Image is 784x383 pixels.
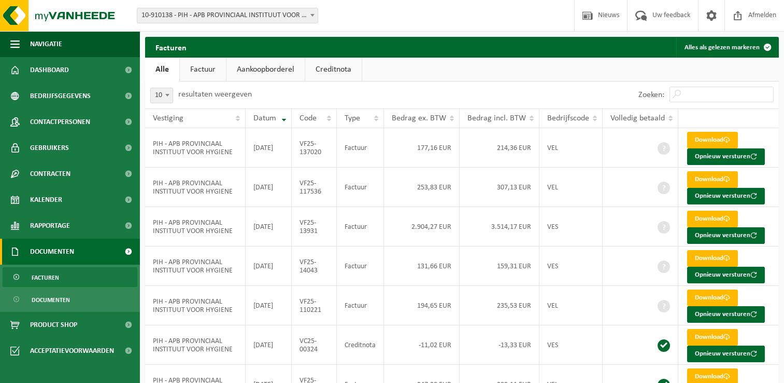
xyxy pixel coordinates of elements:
td: PIH - APB PROVINCIAAL INSTITUUT VOOR HYGIENE [145,325,246,365]
a: Factuur [180,58,226,81]
span: 10-910138 - PIH - APB PROVINCIAAL INSTITUUT VOOR HYGIENE - ANTWERPEN [137,8,318,23]
td: [DATE] [246,207,292,247]
td: VF25-14043 [292,247,337,286]
td: Creditnota [337,325,384,365]
a: Download [687,171,738,188]
td: 194,65 EUR [384,286,460,325]
a: Documenten [3,290,137,309]
a: Download [687,250,738,267]
td: PIH - APB PROVINCIAAL INSTITUUT VOOR HYGIENE [145,168,246,207]
button: Opnieuw versturen [687,267,765,283]
h2: Facturen [145,37,197,57]
span: Vestiging [153,114,183,122]
td: VEL [539,168,603,207]
span: 10 [150,88,173,103]
td: VES [539,247,603,286]
td: VEL [539,286,603,325]
span: Product Shop [30,312,77,338]
a: Download [687,132,738,148]
span: Rapportage [30,213,70,239]
label: resultaten weergeven [178,90,252,99]
td: Factuur [337,168,384,207]
td: VES [539,325,603,365]
td: PIH - APB PROVINCIAAL INSTITUUT VOOR HYGIENE [145,207,246,247]
td: VES [539,207,603,247]
span: Dashboard [30,57,69,83]
td: VF25-137020 [292,128,337,168]
span: Documenten [32,290,70,310]
td: Factuur [337,247,384,286]
td: Factuur [337,207,384,247]
td: 2.904,27 EUR [384,207,460,247]
a: Download [687,211,738,227]
button: Opnieuw versturen [687,188,765,204]
td: Factuur [337,128,384,168]
td: [DATE] [246,325,292,365]
td: -13,33 EUR [460,325,539,365]
span: Acceptatievoorwaarden [30,338,114,364]
td: 159,31 EUR [460,247,539,286]
span: Bedrijfsgegevens [30,83,91,109]
iframe: chat widget [5,360,173,383]
a: Creditnota [305,58,362,81]
span: Documenten [30,239,74,265]
td: 3.514,17 EUR [460,207,539,247]
td: 235,53 EUR [460,286,539,325]
span: Contracten [30,161,70,187]
a: Aankoopborderel [226,58,305,81]
a: Download [687,290,738,306]
td: VF25-110221 [292,286,337,325]
button: Opnieuw versturen [687,148,765,165]
td: 214,36 EUR [460,128,539,168]
button: Opnieuw versturen [687,306,765,323]
span: Volledig betaald [610,114,665,122]
span: 10 [151,88,173,103]
td: VEL [539,128,603,168]
a: Alle [145,58,179,81]
span: Bedrag incl. BTW [467,114,526,122]
td: [DATE] [246,128,292,168]
span: Bedrijfscode [547,114,589,122]
td: PIH - APB PROVINCIAAL INSTITUUT VOOR HYGIENE [145,128,246,168]
td: 253,83 EUR [384,168,460,207]
td: PIH - APB PROVINCIAAL INSTITUUT VOOR HYGIENE [145,247,246,286]
td: 177,16 EUR [384,128,460,168]
td: PIH - APB PROVINCIAAL INSTITUUT VOOR HYGIENE [145,286,246,325]
td: -11,02 EUR [384,325,460,365]
td: [DATE] [246,286,292,325]
td: 307,13 EUR [460,168,539,207]
span: Contactpersonen [30,109,90,135]
a: Facturen [3,267,137,287]
td: [DATE] [246,168,292,207]
label: Zoeken: [638,91,664,99]
td: [DATE] [246,247,292,286]
td: VF25-13931 [292,207,337,247]
span: Type [345,114,360,122]
td: VC25-00324 [292,325,337,365]
a: Download [687,329,738,346]
span: Facturen [32,268,59,288]
button: Alles als gelezen markeren [676,37,778,58]
span: Code [300,114,317,122]
td: 131,66 EUR [384,247,460,286]
td: VF25-117536 [292,168,337,207]
button: Opnieuw versturen [687,346,765,362]
span: Kalender [30,187,62,213]
span: Gebruikers [30,135,69,161]
span: Navigatie [30,31,62,57]
span: Datum [253,114,276,122]
span: Bedrag ex. BTW [392,114,446,122]
button: Opnieuw versturen [687,227,765,244]
td: Factuur [337,286,384,325]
